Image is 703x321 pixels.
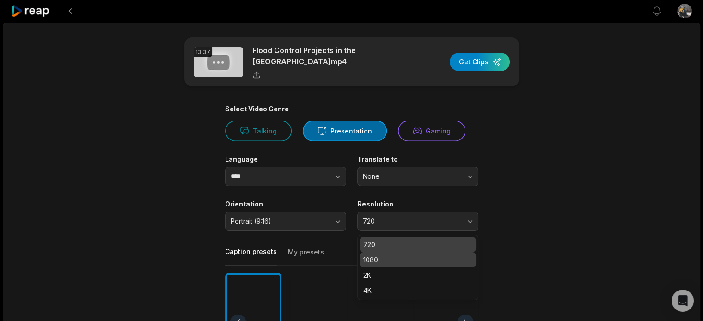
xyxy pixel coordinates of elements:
div: Open Intercom Messenger [672,290,694,312]
p: 1080 [363,255,472,265]
div: 720 [357,235,478,300]
button: Talking [225,121,292,141]
button: None [357,167,478,186]
button: My presets [288,248,324,265]
div: 13:37 [194,47,212,57]
label: Resolution [357,200,478,208]
span: None [363,172,460,181]
button: 720 [357,212,478,231]
button: Caption presets [225,247,277,265]
div: Select Video Genre [225,105,478,113]
p: 4K [363,285,472,295]
button: Gaming [398,121,465,141]
label: Orientation [225,200,346,208]
p: 720 [363,240,472,249]
button: Portrait (9:16) [225,212,346,231]
span: Portrait (9:16) [231,217,328,225]
label: Language [225,155,346,164]
span: 720 [363,217,460,225]
p: Flood Control Projects in the [GEOGRAPHIC_DATA]mp4 [252,45,412,67]
button: Presentation [303,121,387,141]
label: Translate to [357,155,478,164]
p: 2K [363,270,472,280]
button: Get Clips [450,53,510,71]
